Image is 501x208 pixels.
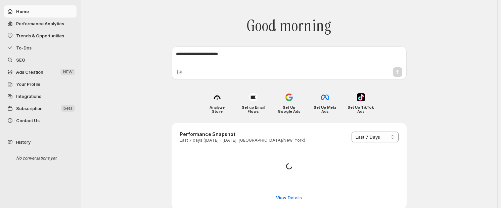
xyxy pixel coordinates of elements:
[4,78,77,90] a: Your Profile
[213,93,221,101] img: Analyze Store icon
[4,114,77,127] button: Contact Us
[16,9,29,14] span: Home
[312,105,338,113] h4: Set Up Meta Ads
[11,152,75,164] div: No conversations yet
[4,54,77,66] a: SEO
[4,42,77,54] button: To-Dos
[16,81,40,87] span: Your Profile
[240,105,266,113] h4: Set up Email Flows
[16,33,64,38] span: Trends & Opportunities
[180,131,305,138] h3: Performance Snapshot
[16,94,41,99] span: Integrations
[285,93,293,101] img: Set Up Google Ads icon
[246,16,331,36] span: Good morning
[63,106,73,111] span: beta
[4,5,77,18] button: Home
[180,138,305,143] p: Last 7 days ([DATE] - [DATE], [GEOGRAPHIC_DATA]/New_York)
[16,139,31,145] span: History
[16,21,64,26] span: Performance Analytics
[204,105,230,113] h4: Analyze Store
[4,66,77,78] button: Ads Creation
[321,93,329,101] img: Set Up Meta Ads icon
[276,194,302,201] span: View Details
[16,57,25,63] span: SEO
[16,45,32,50] span: To-Dos
[4,30,77,42] button: Trends & Opportunities
[176,69,183,75] button: Upload image
[249,93,257,101] img: Set up Email Flows icon
[16,69,43,75] span: Ads Creation
[63,69,73,75] span: NEW
[4,90,77,102] a: Integrations
[348,105,374,113] h4: Set Up TikTok Ads
[4,102,77,114] button: Subscription
[276,105,302,113] h4: Set Up Google Ads
[272,192,306,203] button: View detailed performance
[16,106,43,111] span: Subscription
[4,18,77,30] button: Performance Analytics
[357,93,365,101] img: Set Up TikTok Ads icon
[16,118,40,123] span: Contact Us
